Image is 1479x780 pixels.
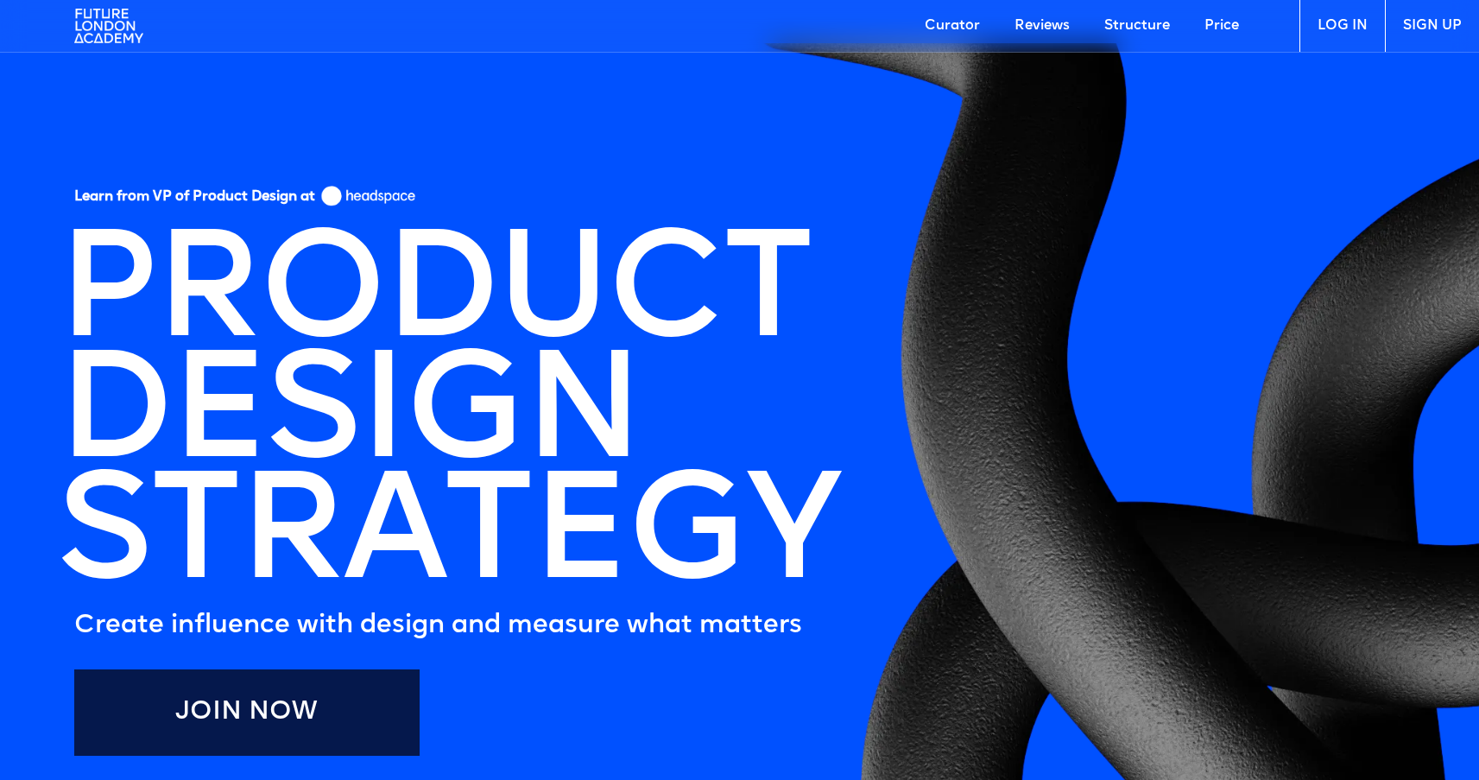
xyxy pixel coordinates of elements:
h5: Create influence with design and measure what matters [74,609,802,644]
a: Join Now [74,669,420,756]
h1: DESIGN [57,358,641,479]
h1: STRATEGY [57,479,839,600]
h1: PRODUCT [57,238,811,358]
h5: Learn from VP of Product Design at [74,188,315,212]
